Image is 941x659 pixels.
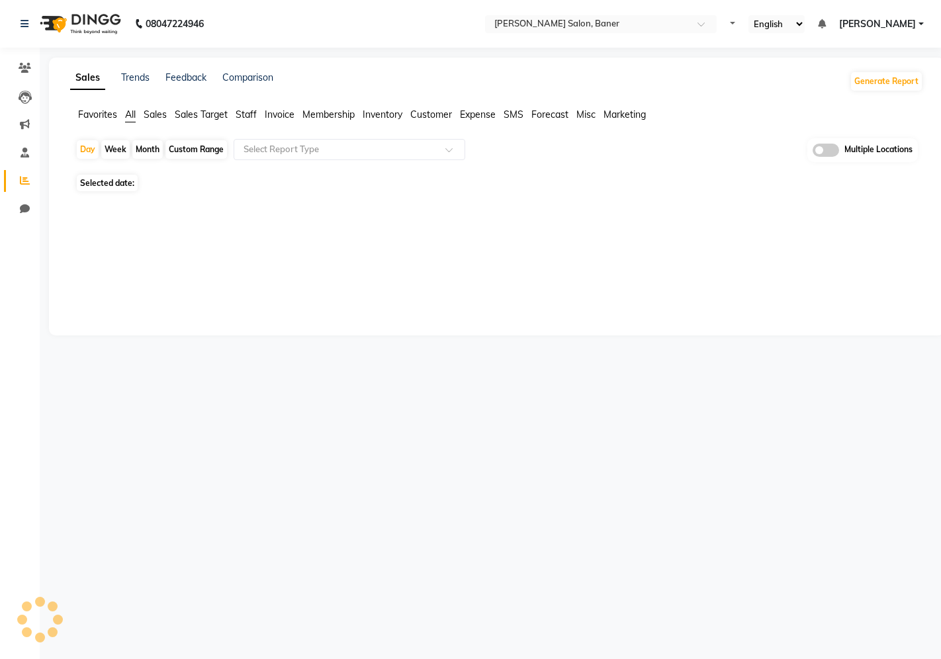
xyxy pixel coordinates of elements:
[460,109,496,120] span: Expense
[175,109,228,120] span: Sales Target
[531,109,568,120] span: Forecast
[78,109,117,120] span: Favorites
[125,109,136,120] span: All
[222,71,273,83] a: Comparison
[236,109,257,120] span: Staff
[839,17,916,31] span: [PERSON_NAME]
[844,144,913,157] span: Multiple Locations
[77,140,99,159] div: Day
[77,175,138,191] span: Selected date:
[165,71,206,83] a: Feedback
[363,109,402,120] span: Inventory
[132,140,163,159] div: Month
[121,71,150,83] a: Trends
[34,5,124,42] img: logo
[101,140,130,159] div: Week
[146,5,204,42] b: 08047224946
[144,109,167,120] span: Sales
[165,140,227,159] div: Custom Range
[504,109,523,120] span: SMS
[410,109,452,120] span: Customer
[70,66,105,90] a: Sales
[302,109,355,120] span: Membership
[851,72,922,91] button: Generate Report
[576,109,596,120] span: Misc
[604,109,646,120] span: Marketing
[265,109,294,120] span: Invoice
